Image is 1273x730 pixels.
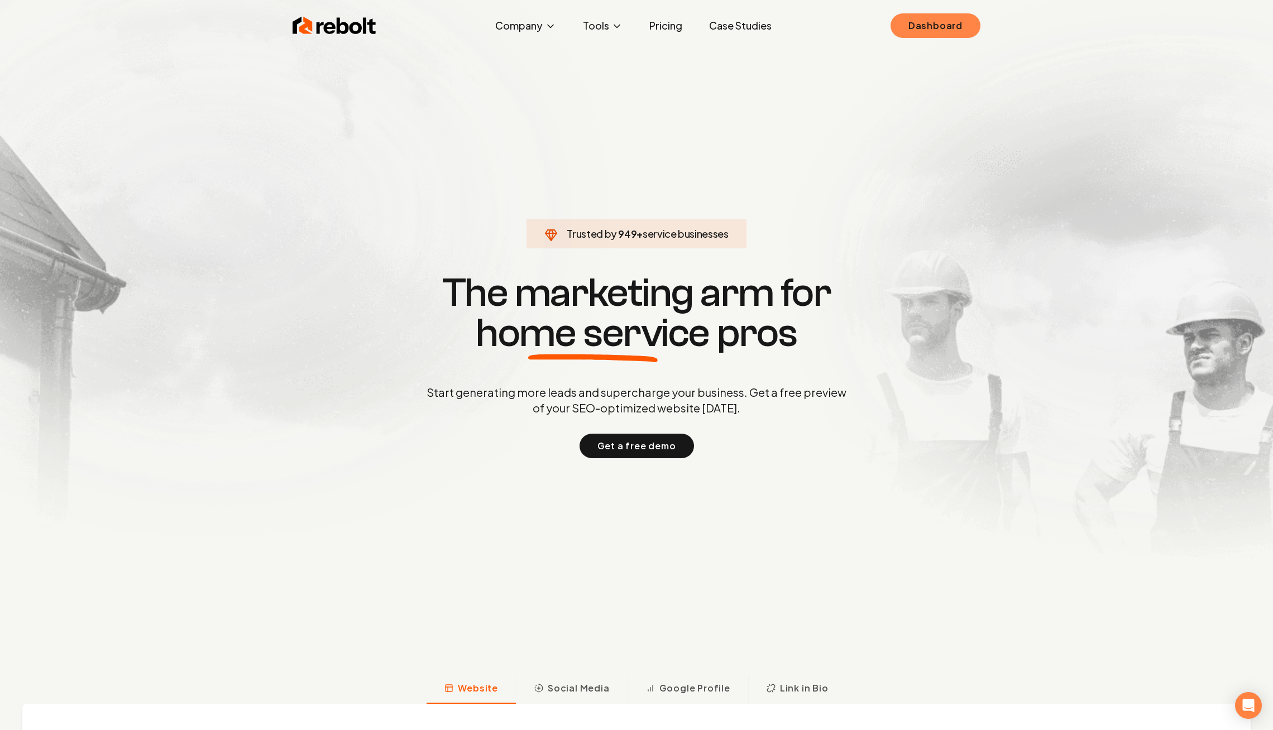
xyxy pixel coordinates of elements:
img: Rebolt Logo [293,15,376,37]
button: Google Profile [628,675,748,704]
span: Website [458,681,498,695]
div: Open Intercom Messenger [1235,692,1262,719]
button: Social Media [516,675,628,704]
a: Pricing [640,15,691,37]
button: Tools [574,15,631,37]
span: service businesses [643,227,729,240]
span: Link in Bio [780,681,829,695]
span: Social Media [548,681,610,695]
button: Link in Bio [748,675,846,704]
span: home service [476,313,710,353]
a: Case Studies [700,15,781,37]
span: Google Profile [659,681,730,695]
h1: The marketing arm for pros [368,273,904,353]
span: 949 [618,226,636,242]
span: + [636,227,643,240]
span: Trusted by [567,227,616,240]
button: Website [427,675,516,704]
button: Get a free demo [580,434,694,458]
p: Start generating more leads and supercharge your business. Get a free preview of your SEO-optimiz... [424,385,849,416]
button: Company [486,15,565,37]
a: Dashboard [891,13,980,38]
